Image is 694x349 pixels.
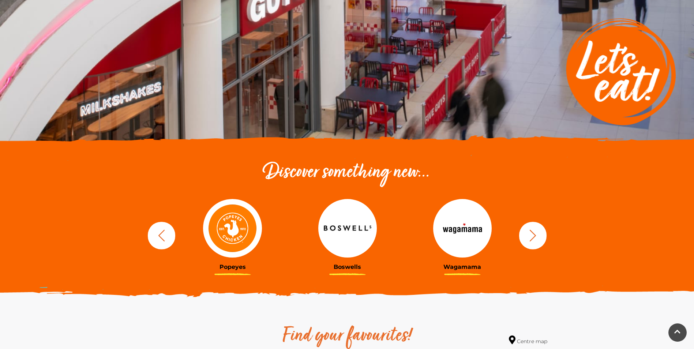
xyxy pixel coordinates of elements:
h2: Discover something new... [144,161,550,184]
h2: Find your favourites! [214,324,481,348]
a: Popeyes [181,199,285,270]
h3: Wagamama [410,263,514,270]
a: Boswells [296,199,399,270]
a: Centre map [509,335,547,345]
h3: Popeyes [181,263,285,270]
a: Wagamama [410,199,514,270]
h3: Boswells [296,263,399,270]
